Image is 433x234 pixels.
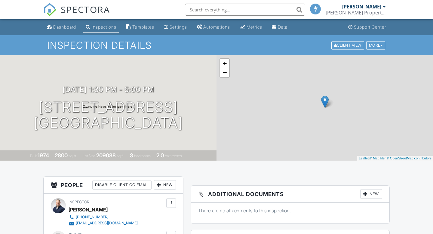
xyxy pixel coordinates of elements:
div: New [360,189,382,199]
div: [PERSON_NAME] [342,4,381,10]
h1: [STREET_ADDRESS] [GEOGRAPHIC_DATA] [34,99,183,131]
a: Metrics [237,22,265,33]
h3: [DATE] 1:30 pm - 5:00 pm [63,85,154,94]
h1: Inspection Details [47,40,386,51]
div: Data [278,24,287,29]
div: [PHONE_NUMBER] [76,215,109,220]
span: Built [30,154,37,158]
a: Support Center [346,22,388,33]
p: There are no attachments to this inspection. [198,207,382,214]
div: Disable Client CC Email [92,180,152,190]
div: Dashboard [53,24,76,29]
span: bedrooms [134,154,151,158]
div: Automations [203,24,230,29]
a: Leaflet [359,156,369,160]
div: 1974 [38,152,49,159]
div: 2800 [55,152,68,159]
div: Client View [331,41,364,49]
div: [PERSON_NAME] [69,205,108,214]
div: 3 [130,152,133,159]
div: Eaton Property Inspections [326,10,386,16]
div: More [366,41,385,49]
span: SPECTORA [61,3,110,16]
div: Support Center [354,24,386,29]
a: [EMAIL_ADDRESS][DOMAIN_NAME] [69,220,138,226]
div: Templates [132,24,154,29]
div: [EMAIL_ADDRESS][DOMAIN_NAME] [76,221,138,226]
div: Metrics [247,24,262,29]
img: The Best Home Inspection Software - Spectora [43,3,57,16]
span: bathrooms [165,154,182,158]
span: sq.ft. [117,154,124,158]
a: Templates [124,22,157,33]
a: SPECTORA [43,8,110,21]
a: Client View [331,43,366,47]
a: Automations (Basic) [194,22,232,33]
input: Search everything... [185,4,305,16]
span: sq. ft. [69,154,77,158]
a: Settings [161,22,189,33]
div: Settings [170,24,187,29]
a: Inspections [83,22,119,33]
a: © MapTiler [370,156,386,160]
a: Zoom in [220,59,229,68]
span: Lot Size [83,154,95,158]
a: Data [269,22,290,33]
a: Dashboard [45,22,78,33]
h3: Additional Documents [191,186,389,203]
span: Inspector [69,200,89,204]
div: 2.0 [156,152,164,159]
div: | [357,156,433,161]
div: 209088 [96,152,116,159]
a: Zoom out [220,68,229,77]
div: Inspections [92,24,116,29]
div: New [154,180,176,190]
a: [PHONE_NUMBER] [69,214,138,220]
a: © OpenStreetMap contributors [387,156,431,160]
h3: People [44,177,183,194]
